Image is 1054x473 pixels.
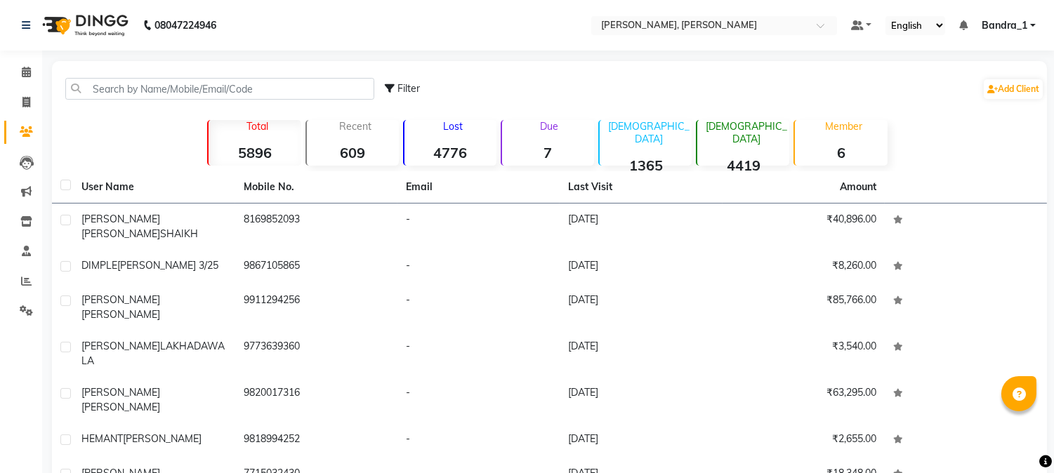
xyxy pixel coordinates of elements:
span: [PERSON_NAME] [81,340,160,352]
p: Lost [410,120,496,133]
span: [PERSON_NAME] [123,432,202,445]
td: - [397,377,560,423]
strong: 1365 [600,156,692,174]
td: - [397,204,560,250]
span: [PERSON_NAME] [81,293,160,306]
span: HEMANT [81,432,123,445]
img: logo [36,6,132,45]
td: [DATE] [560,284,722,331]
td: 8169852093 [235,204,397,250]
td: ₹63,295.00 [723,377,885,423]
th: Email [397,171,560,204]
input: Search by Name/Mobile/Email/Code [65,78,374,100]
span: SHAIKH [160,227,198,240]
td: [DATE] [560,331,722,377]
strong: 4419 [697,156,789,174]
td: ₹85,766.00 [723,284,885,331]
strong: 5896 [209,144,301,161]
span: [PERSON_NAME] [81,401,160,413]
td: 9867105865 [235,250,397,284]
strong: 4776 [404,144,496,161]
td: [DATE] [560,250,722,284]
p: [DEMOGRAPHIC_DATA] [703,120,789,145]
th: User Name [73,171,235,204]
td: - [397,423,560,458]
td: [DATE] [560,377,722,423]
th: Mobile No. [235,171,397,204]
p: [DEMOGRAPHIC_DATA] [605,120,692,145]
td: - [397,250,560,284]
span: [PERSON_NAME] 3/25 [117,259,218,272]
span: Bandra_1 [982,18,1027,33]
a: Add Client [984,79,1043,99]
th: Amount [831,171,885,203]
td: ₹3,540.00 [723,331,885,377]
th: Last Visit [560,171,722,204]
p: Total [214,120,301,133]
p: Member [801,120,887,133]
td: 9820017316 [235,377,397,423]
strong: 6 [795,144,887,161]
td: [DATE] [560,423,722,458]
td: [DATE] [560,204,722,250]
td: 9773639360 [235,331,397,377]
span: Filter [397,82,420,95]
p: Recent [312,120,399,133]
strong: 7 [502,144,594,161]
td: 9911294256 [235,284,397,331]
span: [PERSON_NAME] [81,386,160,399]
p: Due [505,120,594,133]
span: DIMPLE [81,259,117,272]
td: 9818994252 [235,423,397,458]
td: ₹2,655.00 [723,423,885,458]
strong: 609 [307,144,399,161]
td: ₹40,896.00 [723,204,885,250]
b: 08047224946 [154,6,216,45]
span: [PERSON_NAME] [81,308,160,321]
td: ₹8,260.00 [723,250,885,284]
td: - [397,331,560,377]
span: [PERSON_NAME] [PERSON_NAME] [81,213,160,240]
td: - [397,284,560,331]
